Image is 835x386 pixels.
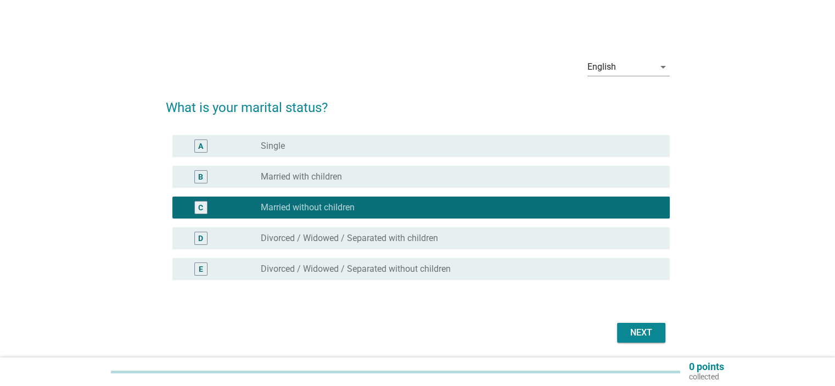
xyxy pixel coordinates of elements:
label: Divorced / Widowed / Separated without children [261,264,451,275]
h2: What is your marital status? [166,87,670,118]
div: D [198,233,203,244]
button: Next [617,323,665,343]
i: arrow_drop_down [657,60,670,74]
div: Next [626,326,657,339]
div: A [198,141,203,152]
p: collected [689,372,724,382]
p: 0 points [689,362,724,372]
label: Divorced / Widowed / Separated with children [261,233,438,244]
label: Married with children [261,171,342,182]
label: Married without children [261,202,355,213]
div: C [198,202,203,214]
div: English [587,62,616,72]
div: E [199,264,203,275]
label: Single [261,141,285,152]
div: B [198,171,203,183]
